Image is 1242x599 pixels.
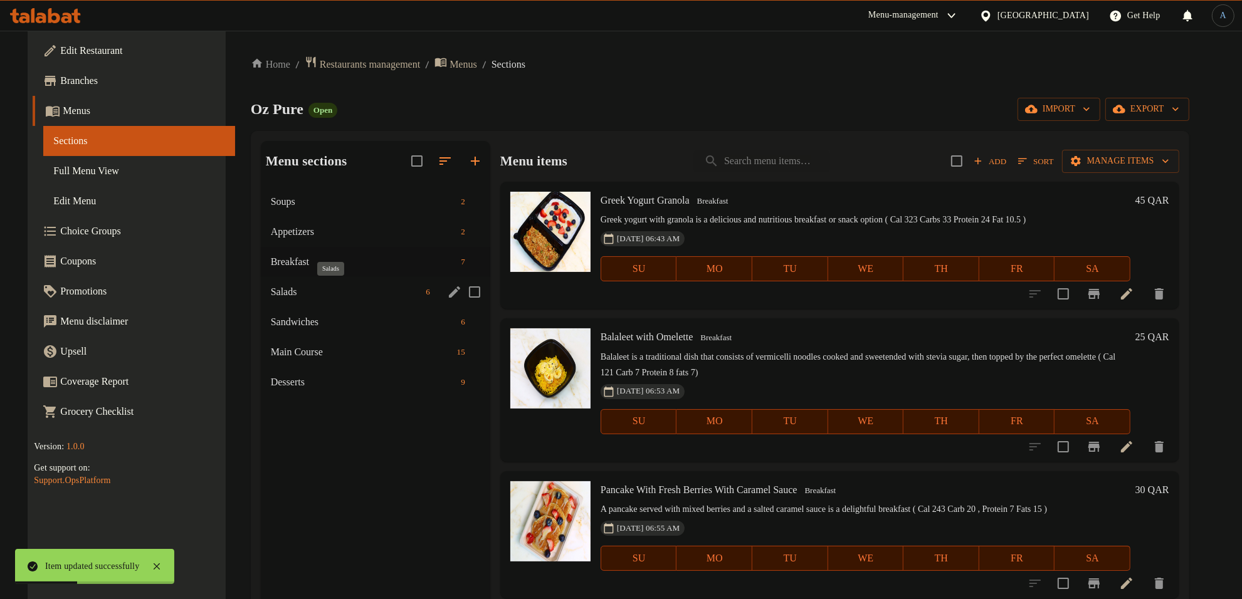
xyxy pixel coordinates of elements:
a: Menus [33,96,235,126]
div: Sandwiches [271,315,456,330]
a: Edit Menu [43,186,235,216]
button: FR [979,256,1055,281]
button: MO [676,256,752,281]
button: WE [828,546,904,571]
div: Menu-management [868,8,939,23]
span: Breakfast [800,484,841,498]
div: [GEOGRAPHIC_DATA] [997,9,1089,23]
span: SA [1060,412,1125,430]
span: FR [984,550,1050,568]
span: 2 [456,226,470,238]
div: Breakfast [695,331,737,346]
button: Branch-specific-item [1079,568,1109,598]
span: Full Menu View [53,164,225,179]
span: Breakfast [271,254,456,269]
a: Sections [43,126,235,156]
a: Coupons [33,246,235,276]
div: items [452,345,470,360]
span: Balaleet with Omelette [601,331,693,342]
a: Grocery Checklist [33,397,235,427]
span: Pancake With Fresh Berries With Caramel Sauce [601,484,797,495]
span: Sort sections [430,146,460,176]
button: Branch-specific-item [1079,432,1109,462]
div: Sandwiches6 [261,307,490,337]
span: Add item [970,152,1010,171]
span: MO [682,260,747,278]
p: Greek yogurt with granola is a delicious and nutritious breakfast or snack option ( Cal 323 Carbs... [601,212,1130,228]
span: Menus [63,103,225,118]
span: Sections [492,57,525,72]
nav: Menu sections [261,182,490,402]
button: Add [970,152,1010,171]
button: SU [601,256,676,281]
span: 7 [456,256,470,268]
span: Grocery Checklist [60,404,225,419]
span: Branches [60,73,225,88]
button: TU [752,546,828,571]
button: delete [1144,279,1174,309]
span: Manage items [1072,154,1169,169]
button: delete [1144,432,1174,462]
button: SA [1055,256,1130,281]
span: Breakfast [692,194,734,209]
span: Menus [450,57,477,72]
button: Sort [1015,152,1056,171]
div: items [421,284,435,299]
button: SA [1055,409,1130,434]
span: Breakfast [695,331,737,345]
button: SU [601,409,676,434]
button: import [1018,98,1100,121]
span: Edit Restaurant [60,43,225,58]
div: Desserts [271,375,456,390]
span: [DATE] 06:53 AM [612,385,685,397]
h6: 45 QAR [1135,192,1169,209]
div: Open [308,103,337,118]
span: 15 [452,346,470,358]
span: TH [908,412,974,430]
span: Get support on: [34,463,90,472]
div: Soups [271,194,456,209]
div: Soups2 [261,187,490,217]
span: SU [606,412,671,430]
a: Branches [33,66,235,96]
span: WE [833,550,899,568]
span: Add [973,154,1007,169]
div: items [456,194,470,209]
span: Select to update [1050,570,1076,596]
a: Home [251,57,290,72]
li: / [425,57,429,72]
span: Edit Menu [53,194,225,209]
span: SU [606,550,671,568]
button: WE [828,256,904,281]
span: Oz Pure [251,101,303,117]
span: Choice Groups [60,224,225,239]
div: items [456,315,470,330]
a: Menu disclaimer [33,306,235,336]
a: Support.OpsPlatform [34,476,110,485]
button: TU [752,409,828,434]
button: MO [676,546,752,571]
div: Main Course [271,345,452,360]
span: TH [908,260,974,278]
span: Coverage Report [60,374,225,389]
span: Upsell [60,344,225,359]
span: Menu disclaimer [60,314,225,329]
span: Appetizers [271,224,456,239]
h2: Menu items [500,152,567,170]
a: Full Menu View [43,156,235,186]
a: Edit menu item [1119,576,1134,591]
button: delete [1144,568,1174,598]
span: A [1220,9,1226,23]
a: Edit menu item [1119,286,1134,301]
button: WE [828,409,904,434]
h2: Menu sections [266,152,347,170]
div: items [456,224,470,239]
span: TH [908,550,974,568]
button: Branch-specific-item [1079,279,1109,309]
span: export [1115,102,1179,117]
div: Salads6edit [261,277,490,307]
span: Open [308,105,337,115]
a: Promotions [33,276,235,306]
nav: breadcrumb [251,56,1189,73]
